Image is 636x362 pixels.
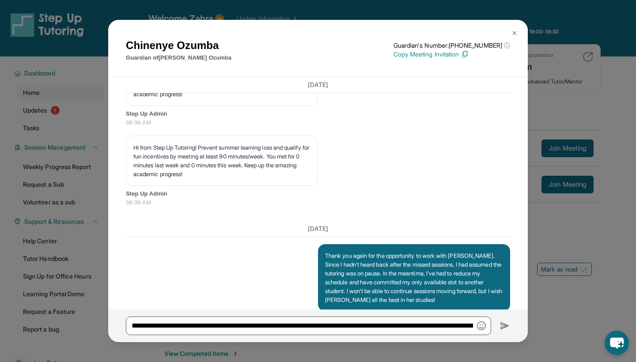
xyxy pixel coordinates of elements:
p: Thank you again for the opportunity to work with [PERSON_NAME]. Since I hadn’t heard back after t... [325,251,503,304]
img: Close Icon [511,30,518,37]
p: Guardian of [PERSON_NAME] Ozumba [126,53,231,62]
h1: Chinenye Ozumba [126,38,231,53]
img: Copy Icon [461,50,469,58]
h3: [DATE] [126,224,510,233]
button: chat-button [605,331,629,355]
span: Step Up Admin [126,109,510,118]
h3: [DATE] [126,80,510,89]
span: Step Up Admin [126,189,510,198]
p: Guardian's Number: [PHONE_NUMBER] [394,41,510,50]
img: Emoji [477,321,486,330]
p: Hi from Step Up Tutoring! Prevent summer learning loss and qualify for fun incentives by meeting ... [133,143,310,178]
img: Send icon [500,321,510,331]
span: ⓘ [504,41,510,50]
p: Copy Meeting Invitation [394,50,510,59]
span: 08:36 AM [126,118,510,127]
span: 08:36 AM [126,198,510,207]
